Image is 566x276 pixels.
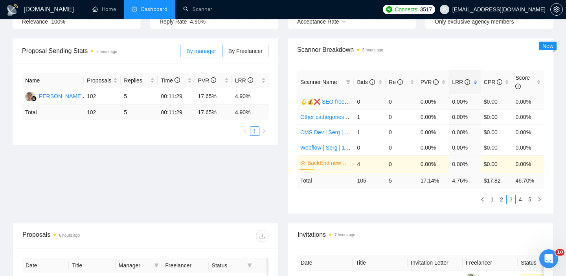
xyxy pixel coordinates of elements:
[512,155,544,173] td: 0.00%
[417,109,449,124] td: 0.00%
[386,173,417,188] td: 5
[334,233,355,237] time: 7 hours ago
[243,129,248,133] span: left
[346,80,351,84] span: filter
[186,48,216,54] span: By manager
[87,76,112,85] span: Proposals
[124,76,149,85] span: Replies
[190,18,206,25] span: 4.90%
[481,173,513,188] td: $ 17.82
[256,233,268,239] span: download
[354,140,386,155] td: 0
[362,48,383,52] time: 6 hours ago
[212,261,244,270] span: Status
[481,140,513,155] td: $0.00
[512,173,544,188] td: 46.70 %
[497,195,506,204] a: 2
[84,88,121,105] td: 102
[307,159,349,167] a: BackEnd newbies + 💰❌ | Kos | 06.05
[452,79,470,85] span: LRR
[386,155,417,173] td: 0
[256,230,268,242] button: download
[300,129,357,135] a: CMS Dev | Serg |19.11
[51,18,65,25] span: 100%
[235,77,253,84] span: LRR
[161,77,180,84] span: Time
[241,126,250,136] li: Previous Page
[449,109,481,124] td: 0.00%
[512,124,544,140] td: 0.00%
[516,195,525,204] li: 4
[463,255,518,271] th: Freelancer
[555,249,564,256] span: 10
[248,77,253,83] span: info-circle
[421,79,439,85] span: PVR
[442,7,447,12] span: user
[353,255,408,271] th: Title
[22,46,180,56] span: Proposal Sending Stats
[25,93,83,99] a: JS[PERSON_NAME]
[344,76,352,88] span: filter
[84,105,121,120] td: 102
[539,249,558,268] iframe: Intercom live chat
[551,6,562,13] span: setting
[386,109,417,124] td: 0
[386,124,417,140] td: 0
[121,88,158,105] td: 5
[259,126,269,136] button: right
[59,233,80,238] time: 6 hours ago
[515,84,521,89] span: info-circle
[507,195,515,204] a: 3
[121,105,158,120] td: 5
[121,73,158,88] th: Replies
[386,140,417,155] td: 0
[515,75,530,90] span: Score
[417,173,449,188] td: 17.14 %
[262,129,266,133] span: right
[198,77,217,84] span: PVR
[211,77,216,83] span: info-circle
[435,18,514,25] span: Only exclusive agency members
[22,73,84,88] th: Name
[550,6,563,13] a: setting
[526,195,534,204] a: 5
[228,48,263,54] span: By Freelancer
[369,79,375,85] span: info-circle
[497,79,502,85] span: info-circle
[386,6,392,13] img: upwork-logo.png
[488,195,496,204] a: 1
[153,260,160,271] span: filter
[449,94,481,109] td: 0.00%
[300,144,356,151] a: Webflow | Serg | 19.11
[154,263,159,268] span: filter
[297,173,354,188] td: Total
[69,258,115,273] th: Title
[357,79,375,85] span: Bids
[241,126,250,136] button: left
[408,255,463,271] th: Invitation Letter
[183,6,212,13] a: searchScanner
[298,230,544,239] span: Invitations
[487,195,497,204] li: 1
[354,124,386,140] td: 1
[119,261,151,270] span: Manager
[512,140,544,155] td: 0.00%
[449,140,481,155] td: 0.00%
[96,49,117,54] time: 6 hours ago
[354,109,386,124] td: 1
[478,195,487,204] li: Previous Page
[6,4,19,16] img: logo
[22,258,69,273] th: Date
[141,6,167,13] span: Dashboard
[417,140,449,155] td: 0.00%
[506,195,516,204] li: 3
[480,197,485,202] span: left
[160,18,187,25] span: Reply Rate
[354,155,386,173] td: 4
[250,127,259,135] a: 1
[481,109,513,124] td: $0.00
[397,79,403,85] span: info-circle
[158,88,195,105] td: 00:11:29
[420,5,432,14] span: 3517
[550,3,563,16] button: setting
